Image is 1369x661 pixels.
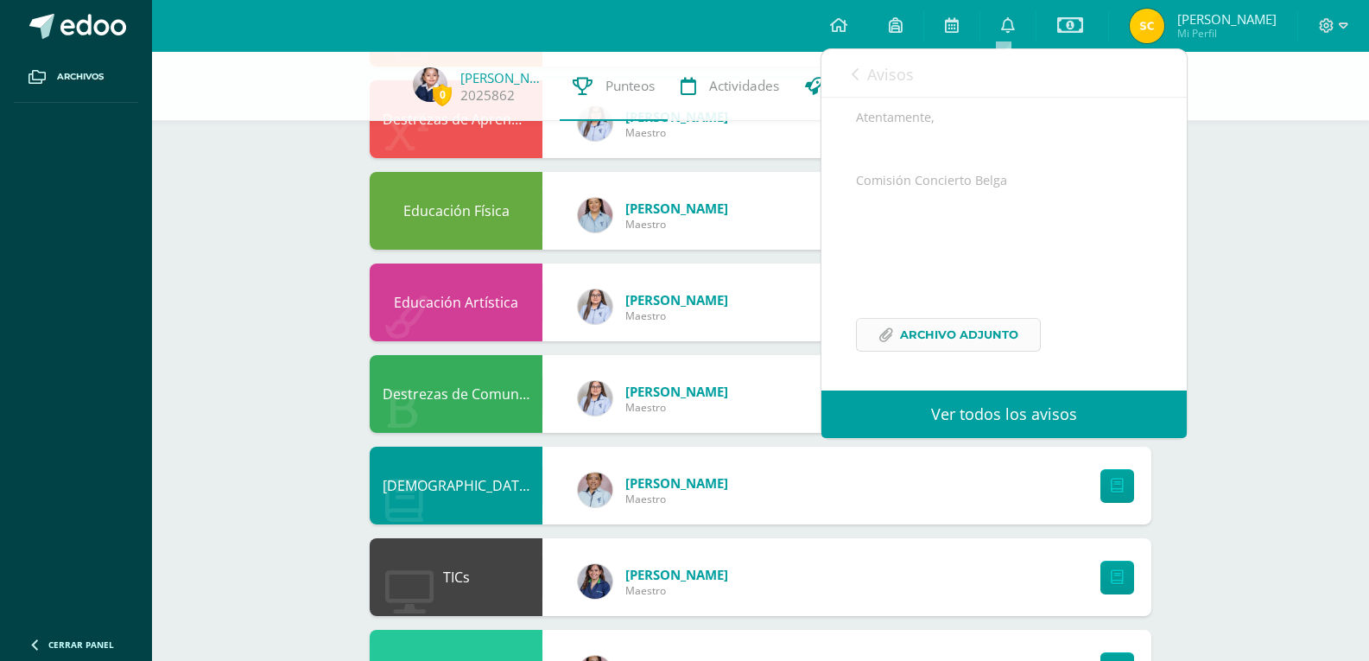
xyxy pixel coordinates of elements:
[625,217,728,232] span: Maestro
[625,400,728,415] span: Maestro
[370,264,542,341] div: Educación Artística
[370,355,542,433] div: Destrezas de Comunicación y Lenguaje
[625,492,728,506] span: Maestro
[578,198,612,232] img: dc674997e74fffa5930a5c3b490745a5.png
[433,84,452,105] span: 0
[460,86,515,105] a: 2025862
[578,564,612,599] img: b0665736e873a557294c510bd695d656.png
[668,52,792,121] a: Actividades
[625,291,728,308] span: [PERSON_NAME]
[1177,26,1277,41] span: Mi Perfil
[578,473,612,507] img: c89073209343ba19be3b7ebab533794c.png
[413,67,447,102] img: 82bd5d79a5bde722a4911e3132fa148a.png
[578,381,612,416] img: 6a6ecfca14b15d8c5648b5c1f44bf7d4.png
[560,52,668,121] a: Punteos
[578,289,612,324] img: 6a6ecfca14b15d8c5648b5c1f44bf7d4.png
[370,172,542,250] div: Educación Física
[709,77,779,95] span: Actividades
[370,538,542,616] div: TICs
[867,64,914,85] span: Avisos
[14,52,138,103] a: Archivos
[460,69,547,86] a: [PERSON_NAME]
[625,308,728,323] span: Maestro
[625,583,728,598] span: Maestro
[625,474,728,492] span: [PERSON_NAME]
[625,383,728,400] span: [PERSON_NAME]
[605,77,655,95] span: Punteos
[821,391,1187,438] a: Ver todos los avisos
[370,447,542,524] div: Evangelización
[578,106,612,141] img: 6a6ecfca14b15d8c5648b5c1f44bf7d4.png
[625,200,728,217] span: [PERSON_NAME]
[900,319,1018,351] span: Archivo Adjunto
[625,125,728,140] span: Maestro
[856,318,1041,352] a: Archivo Adjunto
[1177,10,1277,28] span: [PERSON_NAME]
[48,639,114,651] span: Cerrar panel
[625,566,728,583] span: [PERSON_NAME]
[1130,9,1164,43] img: 1bdccb0ee4e2c455f0970308bbc1e2bb.png
[57,70,104,84] span: Archivos
[792,52,917,121] a: Trayectoria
